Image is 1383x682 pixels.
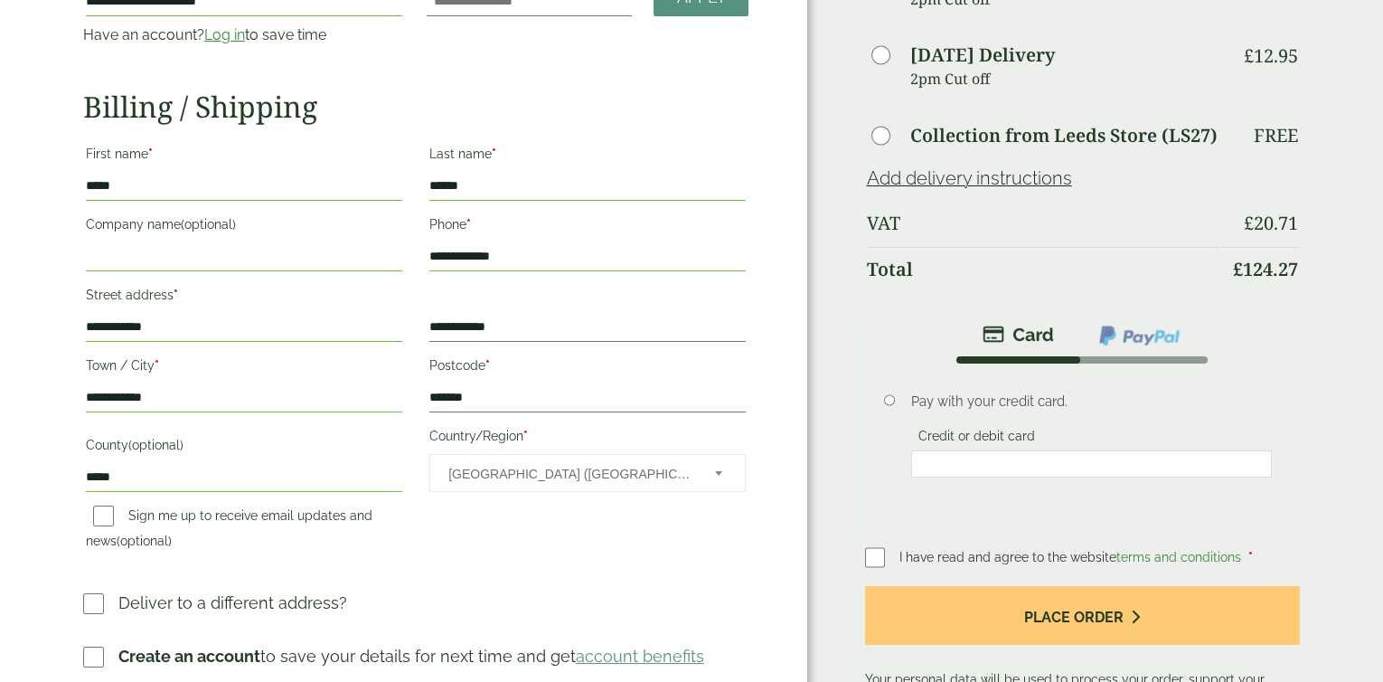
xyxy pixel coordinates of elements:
[117,534,172,548] span: (optional)
[118,591,347,615] p: Deliver to a different address?
[911,392,1272,412] p: Pay with your credit card.
[910,127,1218,145] label: Collection from Leeds Store (LS27)
[93,506,114,526] input: Sign me up to receive email updates and news(optional)
[492,147,496,161] abbr: required
[1244,43,1254,68] span: £
[911,429,1042,449] label: Credit or debit card
[86,432,402,463] label: County
[128,438,183,452] span: (optional)
[429,141,746,172] label: Last name
[118,647,260,666] strong: Create an account
[1244,43,1298,68] bdi: 12.95
[867,167,1072,189] a: Add delivery instructions
[1248,550,1253,564] abbr: required
[1233,257,1243,281] span: £
[910,46,1055,64] label: [DATE] Delivery
[118,644,704,668] p: to save your details for next time and get
[1244,211,1254,235] span: £
[86,508,372,554] label: Sign me up to receive email updates and news
[1097,324,1181,347] img: ppcp-gateway.png
[83,90,749,124] h2: Billing / Shipping
[148,147,153,161] abbr: required
[983,324,1054,346] img: stripe.png
[86,212,402,242] label: Company name
[429,212,746,242] label: Phone
[429,423,746,454] label: Country/Region
[174,288,178,302] abbr: required
[448,455,691,493] span: United Kingdom (UK)
[86,141,402,172] label: First name
[181,217,236,232] span: (optional)
[83,24,405,46] p: Have an account? to save time
[523,429,528,443] abbr: required
[155,358,159,373] abbr: required
[86,353,402,384] label: Town / City
[429,454,746,492] span: Country/Region
[576,647,704,666] a: account benefits
[867,202,1221,245] th: VAT
[204,26,245,43] a: Log in
[899,550,1245,564] span: I have read and agree to the website
[1254,125,1298,147] p: Free
[1244,211,1298,235] bdi: 20.71
[867,247,1221,291] th: Total
[917,456,1266,472] iframe: Secure card payment input frame
[466,217,471,232] abbr: required
[485,358,490,373] abbr: required
[910,65,1221,92] p: 2pm Cut off
[1233,257,1298,281] bdi: 124.27
[429,353,746,384] label: Postcode
[1116,550,1241,564] a: terms and conditions
[86,282,402,313] label: Street address
[865,586,1301,645] button: Place order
